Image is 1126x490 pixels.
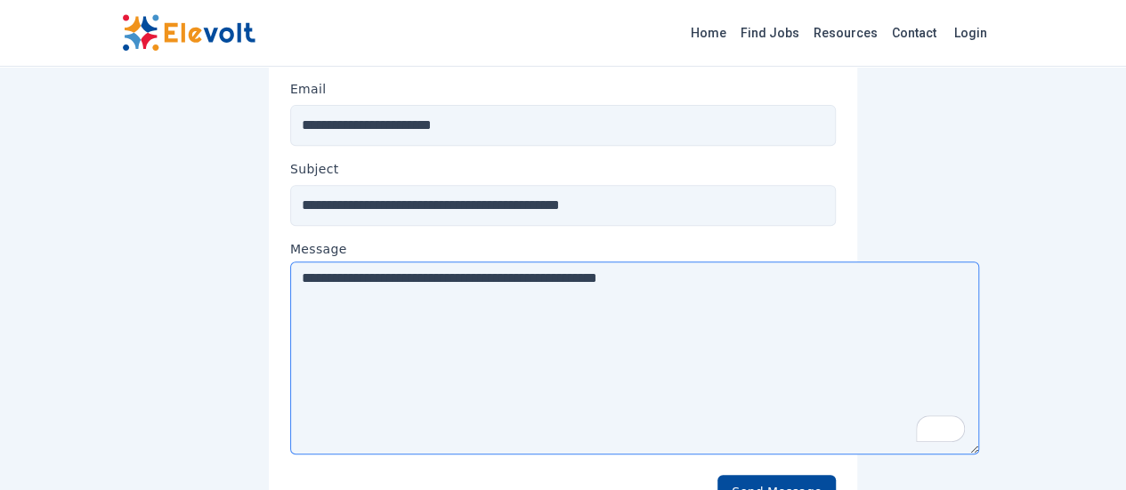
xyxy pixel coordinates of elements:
[290,240,836,258] label: Message
[1037,405,1126,490] iframe: Chat Widget
[290,261,979,454] textarea: To enrich screen reader interactions, please activate Accessibility in Grammarly extension settings
[684,19,733,47] a: Home
[290,160,339,178] label: Subject
[733,19,806,47] a: Find Jobs
[122,14,255,52] img: Elevolt
[944,15,998,51] a: Login
[290,80,327,98] label: Email
[885,19,944,47] a: Contact
[806,19,885,47] a: Resources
